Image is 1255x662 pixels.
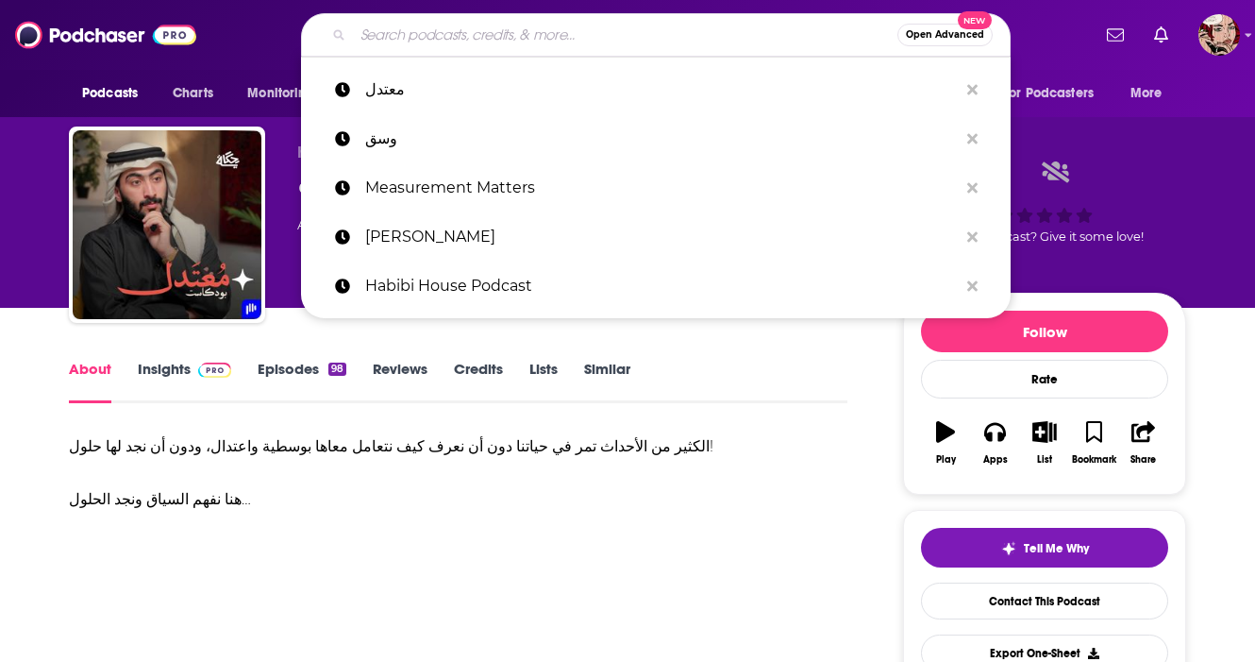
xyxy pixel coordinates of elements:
[297,213,569,236] div: A weekly podcast
[69,360,111,403] a: About
[921,360,1168,399] div: Rate
[301,13,1011,57] div: Search podcasts, credits, & more...
[328,363,346,376] div: 98
[958,11,992,29] span: New
[247,80,314,107] span: Monitoring
[1037,454,1052,466] div: List
[1130,80,1163,107] span: More
[234,76,339,111] button: open menu
[301,163,1011,212] a: Measurement Matters
[15,17,196,53] img: Podchaser - Follow, Share and Rate Podcasts
[82,80,138,107] span: Podcasts
[906,30,984,40] span: Open Advanced
[69,76,162,111] button: open menu
[991,76,1121,111] button: open menu
[921,311,1168,352] button: Follow
[1146,19,1176,51] a: Show notifications dropdown
[69,433,847,513] div: الكثير من الأحداث تمر في حياتنا دون أن نعرف كيف نتعامل معاها بوسطية واعتدال، ودون أن نجد لها حلول...
[365,212,958,262] p: matthew mcconaughey
[258,360,346,403] a: Episodes98
[365,65,958,114] p: معتدل
[301,262,1011,311] a: Habibi House Podcast
[1198,14,1240,56] img: User Profile
[373,360,427,403] a: Reviews
[1198,14,1240,56] button: Show profile menu
[897,24,993,46] button: Open AdvancedNew
[945,229,1144,244] span: Good podcast? Give it some love!
[921,409,970,477] button: Play
[138,360,231,403] a: InsightsPodchaser Pro
[936,454,956,466] div: Play
[73,130,261,319] img: معتدل
[301,114,1011,163] a: وسق
[1130,454,1156,466] div: Share
[297,144,406,161] span: hekaya / حكاية
[903,144,1186,261] div: Good podcast? Give it some love!
[921,583,1168,620] a: Contact This Podcast
[983,454,1008,466] div: Apps
[365,163,958,212] p: Measurement Matters
[921,528,1168,568] button: tell me why sparkleTell Me Why
[301,65,1011,114] a: معتدل
[1119,409,1168,477] button: Share
[301,212,1011,262] a: [PERSON_NAME]
[365,262,958,311] p: Habibi House Podcast
[1072,454,1116,466] div: Bookmark
[198,363,231,378] img: Podchaser Pro
[353,20,897,50] input: Search podcasts, credits, & more...
[454,360,503,403] a: Credits
[584,360,630,403] a: Similar
[1117,76,1186,111] button: open menu
[529,360,558,403] a: Lists
[160,76,225,111] a: Charts
[1099,19,1131,51] a: Show notifications dropdown
[1024,541,1089,556] span: Tell Me Why
[1069,409,1118,477] button: Bookmark
[173,80,213,107] span: Charts
[1003,80,1094,107] span: For Podcasters
[1020,409,1069,477] button: List
[1001,541,1016,556] img: tell me why sparkle
[970,409,1019,477] button: Apps
[1198,14,1240,56] span: Logged in as NBM-Suzi
[365,114,958,163] p: وسق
